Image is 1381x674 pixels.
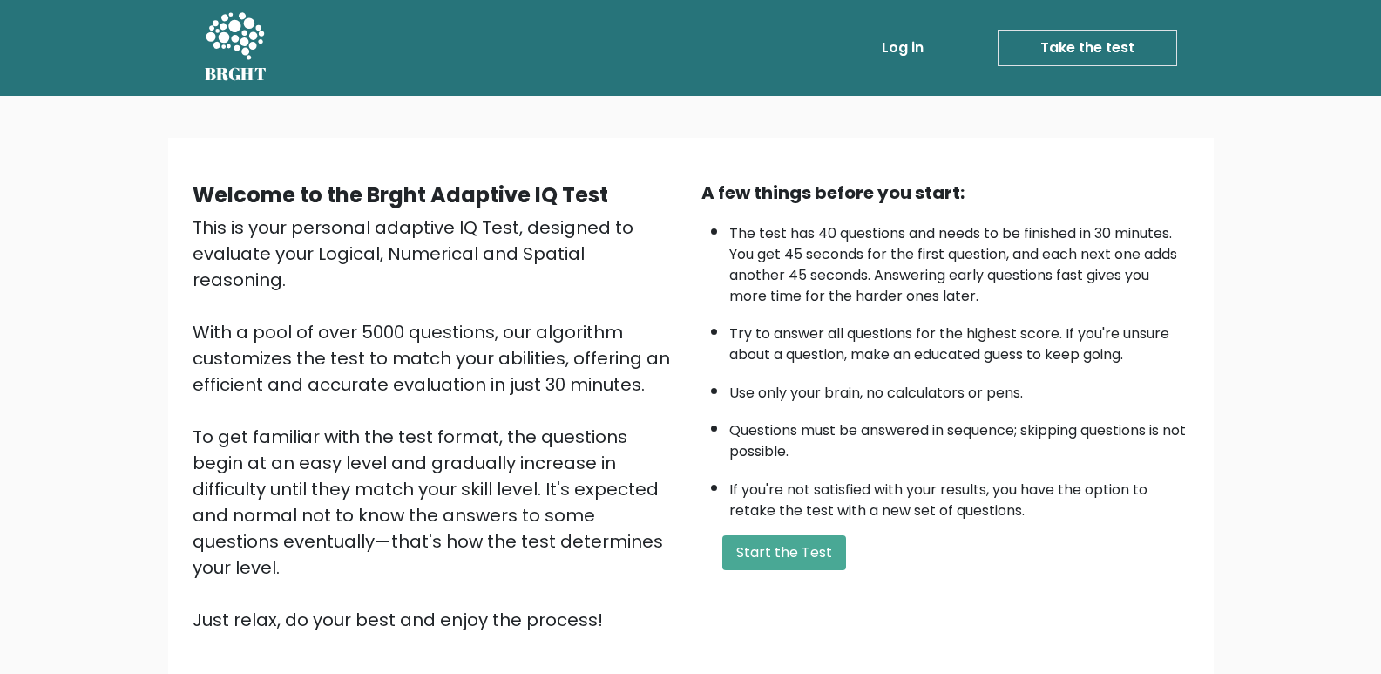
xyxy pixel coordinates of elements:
[729,374,1189,404] li: Use only your brain, no calculators or pens.
[875,31,931,65] a: Log in
[729,315,1189,365] li: Try to answer all questions for the highest score. If you're unsure about a question, make an edu...
[701,180,1189,206] div: A few things before you start:
[193,214,680,633] div: This is your personal adaptive IQ Test, designed to evaluate your Logical, Numerical and Spatial ...
[205,7,267,89] a: BRGHT
[722,535,846,570] button: Start the Test
[729,214,1189,307] li: The test has 40 questions and needs to be finished in 30 minutes. You get 45 seconds for the firs...
[193,180,608,209] b: Welcome to the Brght Adaptive IQ Test
[729,412,1189,462] li: Questions must be answered in sequence; skipping questions is not possible.
[998,30,1177,66] a: Take the test
[729,471,1189,521] li: If you're not satisfied with your results, you have the option to retake the test with a new set ...
[205,64,267,85] h5: BRGHT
